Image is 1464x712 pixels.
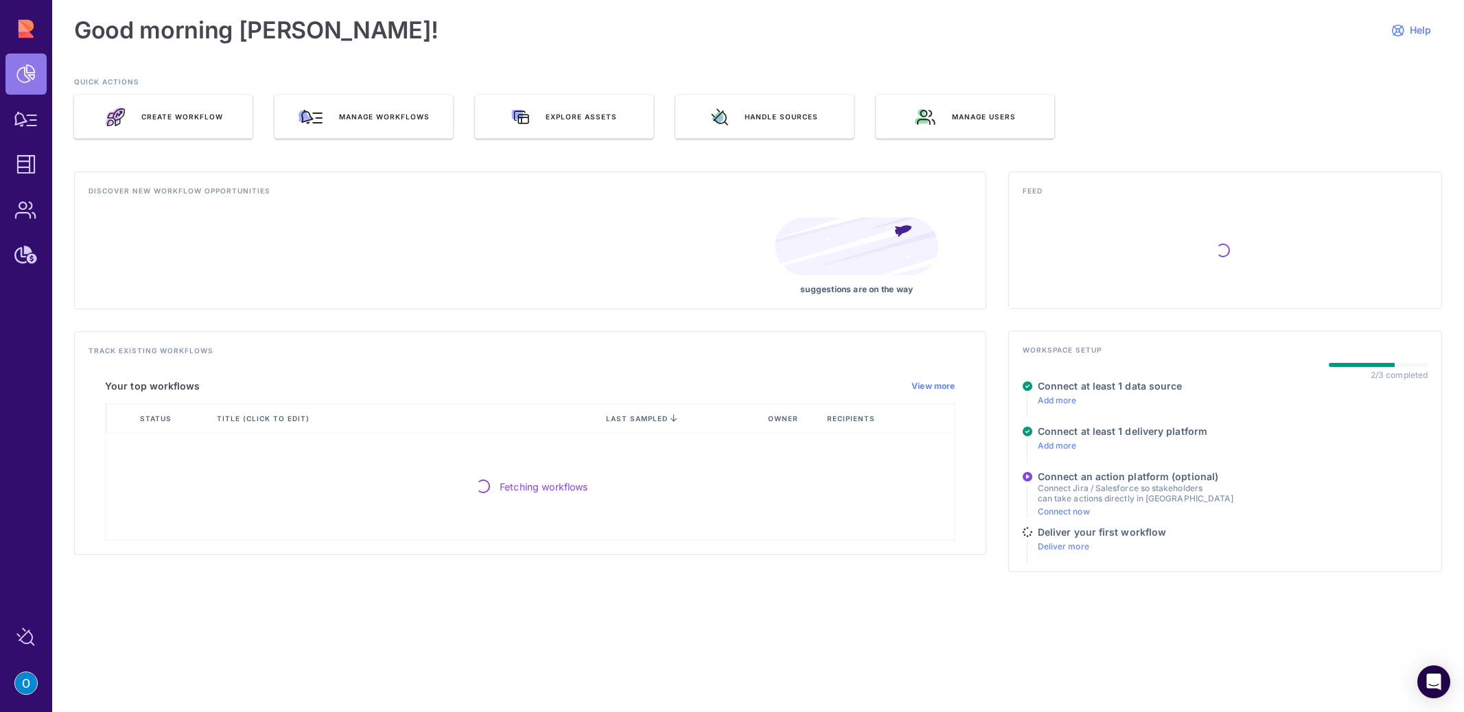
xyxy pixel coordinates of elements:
h4: Feed [1023,186,1428,204]
h3: QUICK ACTIONS [74,77,1442,95]
h4: Track existing workflows [89,346,972,364]
span: Owner [768,414,801,423]
h5: Your top workflows [105,380,200,392]
img: account-photo [15,672,37,694]
span: Handle sources [745,112,818,121]
h4: Workspace setup [1023,345,1428,363]
span: Create Workflow [141,112,223,121]
span: Fetching workflows [500,479,588,494]
a: View more [911,381,955,392]
span: Status [140,414,174,423]
a: Connect now [1038,506,1090,517]
a: Add more [1038,440,1077,451]
h4: Connect at least 1 delivery platform [1038,425,1207,438]
span: Title (click to edit) [217,414,312,423]
img: rocket_launch.e46a70e1.svg [104,107,125,127]
span: Manage workflows [339,112,430,121]
span: Manage users [952,112,1016,121]
p: Connect Jira / Salesforce so stakeholders can take actions directly in [GEOGRAPHIC_DATA] [1038,483,1233,503]
a: Add more [1038,395,1077,405]
span: last sampled [606,414,668,423]
a: Deliver more [1038,541,1089,551]
div: 2/3 completed [1371,370,1428,380]
span: Explore assets [546,112,617,121]
span: Help [1410,24,1431,36]
h4: Deliver your first workflow [1038,526,1166,538]
h4: Connect an action platform (optional) [1038,471,1233,483]
div: Open Intercom Messenger [1417,665,1450,698]
h4: Connect at least 1 data source [1038,380,1183,392]
h1: Good morning [PERSON_NAME]! [74,16,439,44]
span: Recipients [827,414,878,423]
h4: Discover new workflow opportunities [89,186,972,204]
p: suggestions are on the way [775,284,939,295]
